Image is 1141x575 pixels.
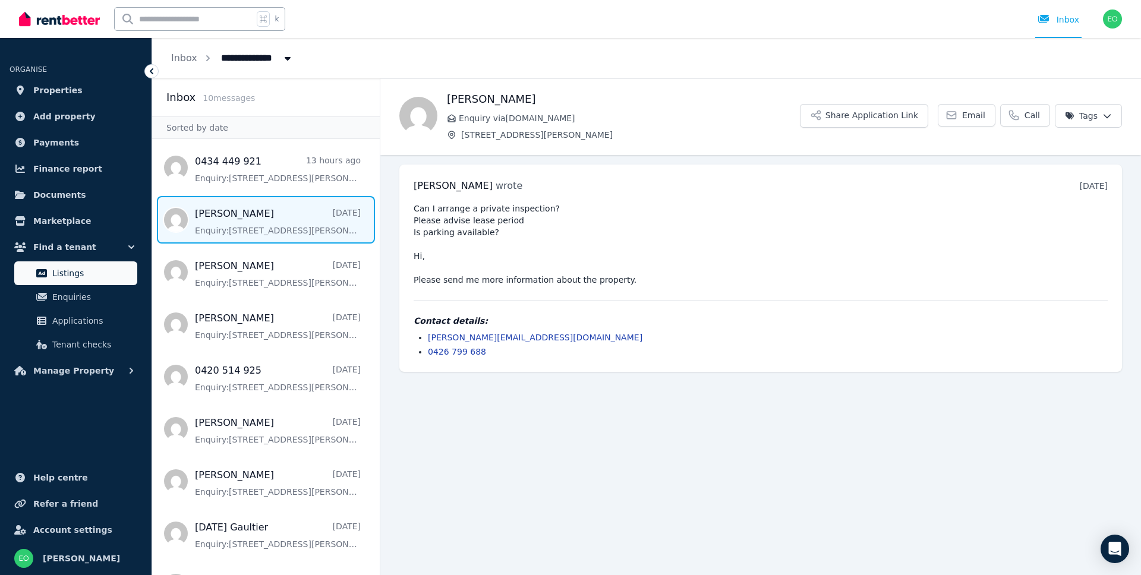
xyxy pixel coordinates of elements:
span: Documents [33,188,86,202]
a: Help centre [10,466,142,489]
span: Tags [1065,110,1098,122]
h1: [PERSON_NAME] [447,91,800,108]
span: 10 message s [203,93,255,103]
a: 0420 514 925[DATE]Enquiry:[STREET_ADDRESS][PERSON_NAME]. [195,364,361,393]
span: Finance report [33,162,102,176]
span: Refer a friend [33,497,98,511]
span: Tenant checks [52,337,133,352]
button: Manage Property [10,359,142,383]
a: [PERSON_NAME][DATE]Enquiry:[STREET_ADDRESS][PERSON_NAME]. [195,259,361,289]
img: Patricia Haueiss [399,97,437,135]
a: Tenant checks [14,333,137,356]
div: Inbox [1038,14,1079,26]
a: Enquiries [14,285,137,309]
a: Properties [10,78,142,102]
h4: Contact details: [414,315,1108,327]
a: 0426 799 688 [428,347,486,356]
img: Ezechiel Orski-Ritchie [14,549,33,568]
pre: Can I arrange a private inspection? Please advise lease period Is parking available? Hi, Please s... [414,203,1108,286]
a: [PERSON_NAME][DATE]Enquiry:[STREET_ADDRESS][PERSON_NAME]. [195,207,361,236]
img: Ezechiel Orski-Ritchie [1103,10,1122,29]
a: [PERSON_NAME][DATE]Enquiry:[STREET_ADDRESS][PERSON_NAME]. [195,416,361,446]
a: Account settings [10,518,142,542]
span: Account settings [33,523,112,537]
span: Applications [52,314,133,328]
a: Refer a friend [10,492,142,516]
span: Help centre [33,470,88,485]
span: Email [962,109,985,121]
a: [PERSON_NAME][DATE]Enquiry:[STREET_ADDRESS][PERSON_NAME]. [195,468,361,498]
a: [PERSON_NAME][DATE]Enquiry:[STREET_ADDRESS][PERSON_NAME]. [195,311,361,341]
span: wrote [496,180,522,191]
span: Add property [33,109,96,124]
span: Enquiries [52,290,133,304]
span: [STREET_ADDRESS][PERSON_NAME] [461,129,800,141]
nav: Breadcrumb [152,38,313,78]
button: Find a tenant [10,235,142,259]
a: [PERSON_NAME][EMAIL_ADDRESS][DOMAIN_NAME] [428,333,642,342]
a: 0434 449 92113 hours agoEnquiry:[STREET_ADDRESS][PERSON_NAME]. [195,154,361,184]
a: Finance report [10,157,142,181]
a: Call [1000,104,1050,127]
span: [PERSON_NAME] [414,180,493,191]
span: Marketplace [33,214,91,228]
span: Listings [52,266,133,280]
span: Payments [33,135,79,150]
span: Manage Property [33,364,114,378]
div: Open Intercom Messenger [1101,535,1129,563]
span: Find a tenant [33,240,96,254]
a: Listings [14,261,137,285]
span: ORGANISE [10,65,47,74]
span: Call [1025,109,1040,121]
h2: Inbox [166,89,196,106]
button: Share Application Link [800,104,928,128]
a: [DATE] Gaultier[DATE]Enquiry:[STREET_ADDRESS][PERSON_NAME]. [195,520,361,550]
img: RentBetter [19,10,100,28]
span: Properties [33,83,83,97]
a: Payments [10,131,142,154]
a: Marketplace [10,209,142,233]
button: Tags [1055,104,1122,128]
a: Inbox [171,52,197,64]
span: Enquiry via [DOMAIN_NAME] [459,112,800,124]
span: [PERSON_NAME] [43,551,120,565]
a: Add property [10,105,142,128]
span: k [275,14,279,24]
a: Documents [10,183,142,207]
a: Applications [14,309,137,333]
time: [DATE] [1080,181,1108,191]
a: Email [938,104,995,127]
div: Sorted by date [152,116,380,139]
